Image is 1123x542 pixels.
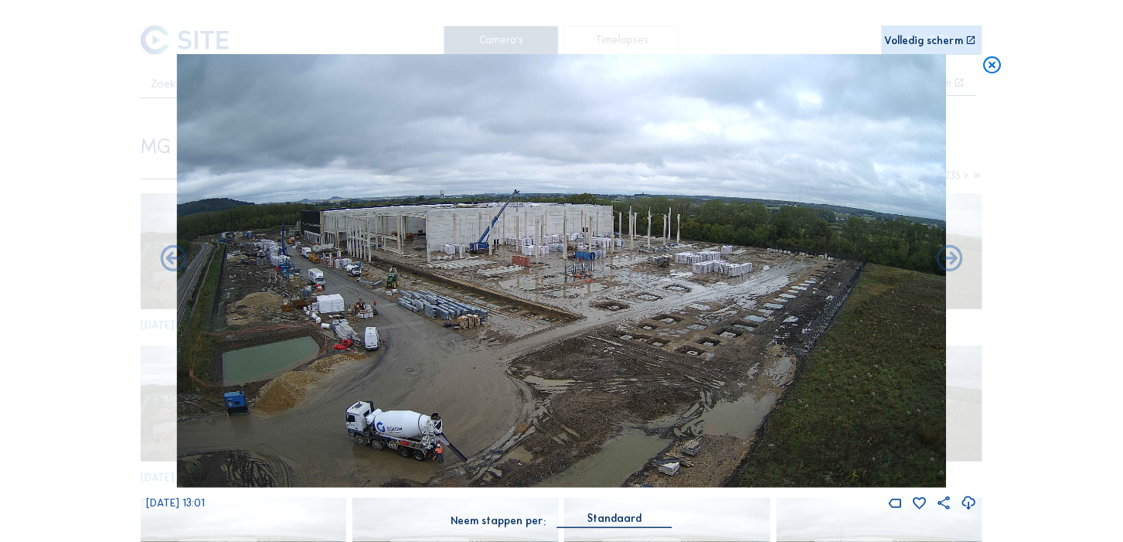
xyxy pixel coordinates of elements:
[557,512,672,528] div: Standaard
[885,36,964,46] div: Volledig scherm
[934,244,966,275] i: Back
[158,244,189,275] i: Forward
[451,516,546,527] div: Neem stappen per:
[587,512,641,526] div: Standaard
[176,54,947,488] img: Image
[146,496,205,510] span: [DATE] 13:01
